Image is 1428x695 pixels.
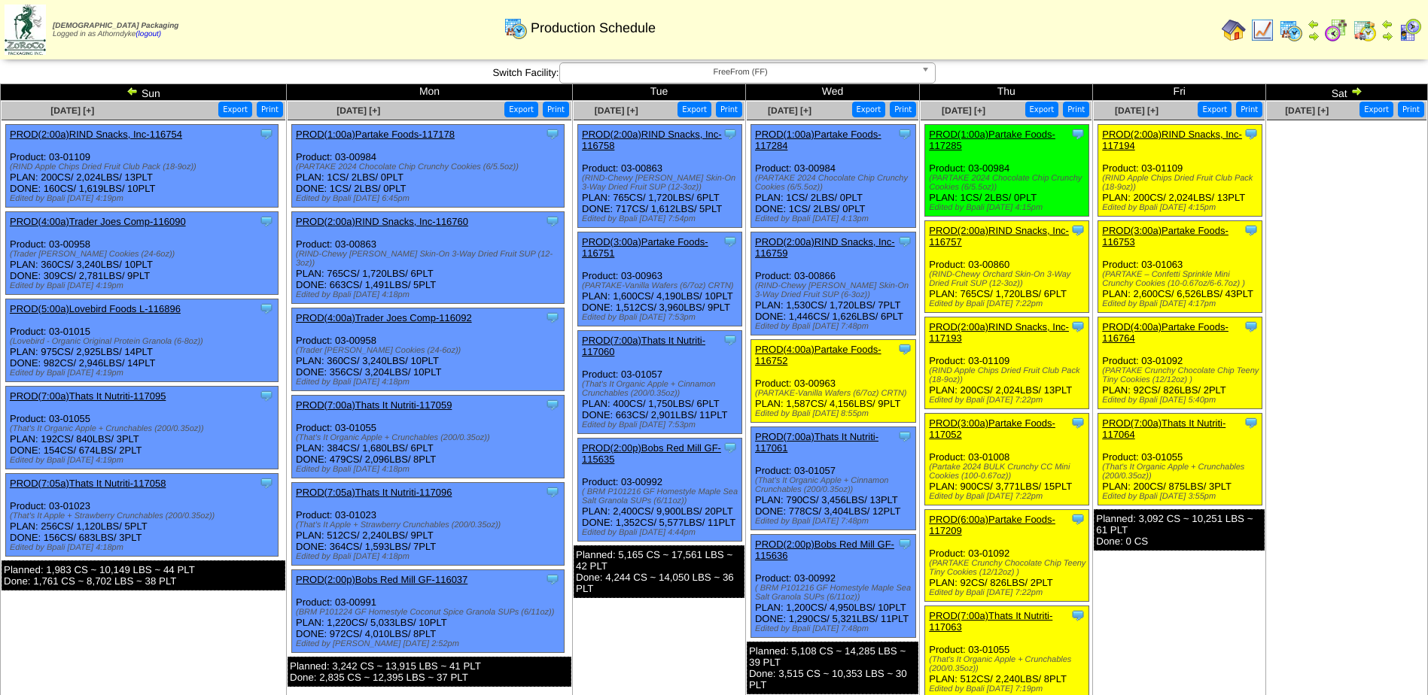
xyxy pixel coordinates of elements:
td: Wed [745,84,919,101]
div: Product: 03-00963 PLAN: 1,587CS / 4,156LBS / 9PLT [751,340,915,423]
a: PROD(2:00p)Bobs Red Mill GF-116037 [296,574,467,585]
div: Product: 03-01008 PLAN: 900CS / 3,771LBS / 15PLT [925,414,1089,505]
a: [DATE] [+] [336,105,380,116]
img: arrowright.gif [1350,85,1363,97]
span: [DEMOGRAPHIC_DATA] Packaging [53,22,178,30]
img: arrowleft.gif [1308,18,1320,30]
div: Product: 03-01015 PLAN: 975CS / 2,925LBS / 14PLT DONE: 982CS / 2,946LBS / 14PLT [6,299,279,382]
a: [DATE] [+] [50,105,94,116]
img: Tooltip [897,126,912,141]
img: arrowright.gif [1381,30,1393,42]
div: (That's It Organic Apple + Cinnamon Crunchables (200/0.35oz)) [582,380,741,398]
a: PROD(7:00a)Thats It Nutriti-117095 [10,390,166,402]
img: Tooltip [723,332,738,347]
div: Edited by Bpali [DATE] 4:18pm [296,378,564,387]
a: PROD(3:00a)Partake Foods-116751 [582,236,708,259]
a: PROD(7:05a)Thats It Nutriti-117096 [296,487,452,498]
div: Edited by Bpali [DATE] 7:48pm [755,624,915,633]
button: Export [852,102,886,117]
a: PROD(7:00a)Thats It Nutriti-117059 [296,399,452,411]
a: PROD(1:00a)Partake Foods-117178 [296,129,455,140]
div: Edited by Bpali [DATE] 7:22pm [929,492,1089,501]
div: Edited by Bpali [DATE] 7:22pm [929,588,1089,597]
a: [DATE] [+] [942,105,985,116]
img: Tooltip [1244,223,1259,238]
td: Tue [573,84,746,101]
a: [DATE] [+] [595,105,638,116]
img: Tooltip [1070,415,1085,430]
div: Planned: 3,242 CS ~ 13,915 LBS ~ 41 PLT Done: 2,835 CS ~ 12,395 LBS ~ 37 PLT [288,657,571,687]
div: (PARTAKE 2024 Chocolate Chip Crunchy Cookies (6/5.5oz)) [296,162,564,171]
div: Product: 03-00863 PLAN: 765CS / 1,720LBS / 6PLT DONE: 663CS / 1,491LBS / 5PLT [292,212,565,304]
div: (That's It Apple + Strawberry Crunchables (200/0.35oz)) [10,511,278,520]
div: (That's It Organic Apple + Cinnamon Crunchables (200/0.35oz)) [755,476,915,494]
img: Tooltip [259,126,274,141]
a: PROD(5:00a)Lovebird Foods L-116896 [10,303,181,314]
div: (PARTAKE-Vanilla Wafers (6/7oz) CRTN) [755,389,915,398]
div: (PARTAKE 2024 Chocolate Chip Crunchy Cookies (6/5.5oz)) [755,174,915,192]
img: Tooltip [897,536,912,551]
img: Tooltip [1244,126,1259,141]
div: Planned: 5,165 CS ~ 17,561 LBS ~ 42 PLT Done: 4,244 CS ~ 14,050 LBS ~ 36 PLT [574,545,744,598]
img: Tooltip [545,214,560,229]
div: Product: 03-01055 PLAN: 200CS / 875LBS / 3PLT [1098,414,1262,505]
div: Product: 03-00984 PLAN: 1CS / 2LBS / 0PLT [925,125,1089,217]
div: Product: 03-00958 PLAN: 360CS / 3,240LBS / 10PLT DONE: 356CS / 3,204LBS / 10PLT [292,308,565,391]
a: [DATE] [+] [1115,105,1159,116]
img: Tooltip [723,440,738,455]
div: (RIND-Chewy [PERSON_NAME] Skin-On 3-Way Dried Fruit SUP (6-3oz)) [755,281,915,299]
a: PROD(6:00a)Partake Foods-117209 [929,514,1055,536]
div: Product: 03-01055 PLAN: 384CS / 1,680LBS / 6PLT DONE: 479CS / 2,096LBS / 8PLT [292,396,565,478]
a: PROD(1:00a)Partake Foods-117285 [929,129,1055,151]
div: (Partake 2024 BULK Crunchy CC Mini Cookies (100-0.67oz)) [929,463,1089,481]
div: Edited by Bpali [DATE] 7:22pm [929,396,1089,405]
a: (logout) [135,30,161,38]
div: ( BRM P101216 GF Homestyle Maple Sea Salt Granola SUPs (6/11oz)) [582,487,741,505]
a: PROD(2:00a)RIND Snacks, Inc-117194 [1102,129,1242,151]
div: Product: 03-00963 PLAN: 1,600CS / 4,190LBS / 10PLT DONE: 1,512CS / 3,960LBS / 9PLT [578,232,742,326]
button: Print [716,102,742,117]
img: Tooltip [545,572,560,587]
img: calendarblend.gif [1324,18,1348,42]
a: [DATE] [+] [768,105,811,116]
img: Tooltip [1070,126,1085,141]
div: Product: 03-01057 PLAN: 790CS / 3,456LBS / 13PLT DONE: 778CS / 3,404LBS / 12PLT [751,427,915,530]
div: (RIND Apple Chips Dried Fruit Club Pack (18-9oz)) [1102,174,1262,192]
a: PROD(4:00a)Trader Joes Comp-116092 [296,312,472,323]
a: PROD(4:00a)Partake Foods-116764 [1102,321,1229,344]
a: PROD(2:00a)RIND Snacks, Inc-117193 [929,321,1069,344]
div: (Trader [PERSON_NAME] Cookies (24-6oz)) [10,250,278,259]
img: arrowleft.gif [126,85,139,97]
div: Edited by Bpali [DATE] 7:48pm [755,517,915,526]
div: Edited by Bpali [DATE] 4:19pm [10,281,278,290]
a: PROD(2:00a)RIND Snacks, Inc-116760 [296,216,468,227]
img: Tooltip [897,429,912,444]
div: Edited by Bpali [DATE] 8:55pm [755,409,915,418]
div: Edited by Bpali [DATE] 4:19pm [10,456,278,465]
div: Product: 03-00863 PLAN: 765CS / 1,720LBS / 6PLT DONE: 717CS / 1,612LBS / 5PLT [578,125,742,228]
img: calendarprod.gif [1279,18,1303,42]
div: Product: 03-01063 PLAN: 2,600CS / 6,526LBS / 43PLT [1098,221,1262,313]
div: Product: 03-00866 PLAN: 1,530CS / 1,720LBS / 7PLT DONE: 1,446CS / 1,626LBS / 6PLT [751,232,915,335]
div: Edited by Bpali [DATE] 7:48pm [755,322,915,331]
img: home.gif [1222,18,1246,42]
div: Product: 03-00984 PLAN: 1CS / 2LBS / 0PLT DONE: 1CS / 2LBS / 0PLT [292,125,565,208]
button: Print [1398,102,1424,117]
div: (RIND Apple Chips Dried Fruit Club Pack (18-9oz)) [10,162,278,171]
div: Edited by Bpali [DATE] 4:13pm [755,214,915,223]
div: Edited by Bpali [DATE] 4:18pm [10,543,278,552]
div: (RIND Apple Chips Dried Fruit Club Pack (18-9oz)) [929,366,1089,384]
div: Edited by Bpali [DATE] 7:19pm [929,684,1089,693]
a: PROD(7:00a)Thats It Nutriti-117064 [1102,417,1226,440]
div: (That's It Organic Apple + Crunchables (200/0.35oz)) [929,655,1089,673]
div: Product: 03-00992 PLAN: 1,200CS / 4,950LBS / 10PLT DONE: 1,290CS / 5,321LBS / 11PLT [751,535,915,638]
td: Thu [920,84,1093,101]
span: FreeFrom (FF) [566,63,915,81]
img: calendarcustomer.gif [1398,18,1422,42]
div: Edited by [PERSON_NAME] [DATE] 2:52pm [296,639,564,648]
button: Print [1236,102,1262,117]
img: Tooltip [897,341,912,357]
div: (RIND-Chewy Orchard Skin-On 3-Way Dried Fruit SUP (12-3oz)) [929,270,1089,288]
